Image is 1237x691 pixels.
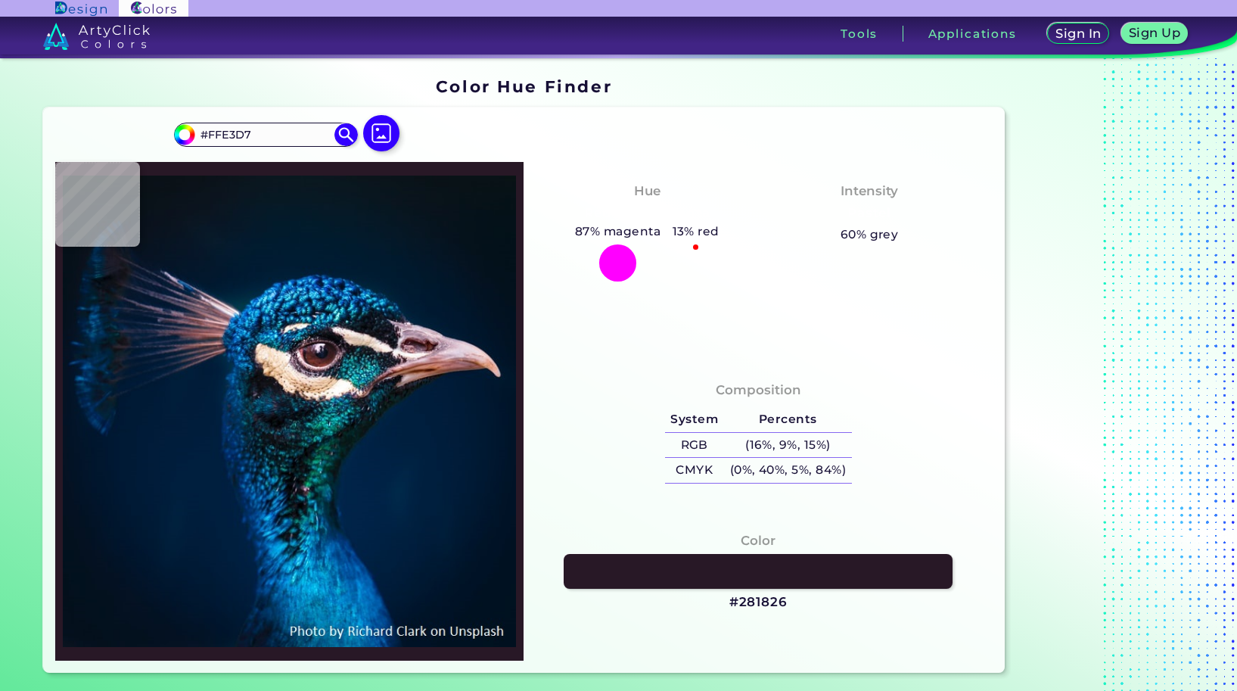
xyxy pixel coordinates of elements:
h3: #281826 [729,593,788,612]
img: img_pavlin.jpg [63,170,516,653]
h5: 60% grey [841,225,899,244]
h5: (16%, 9%, 15%) [724,433,852,458]
img: logo_artyclick_colors_white.svg [43,23,150,50]
h3: Pastel [841,204,898,223]
h5: Sign In [1056,28,1100,40]
h4: Hue [634,180,660,202]
h3: Applications [928,28,1017,39]
h5: System [665,407,724,432]
h3: Tools [841,28,878,39]
h5: 87% magenta [569,222,667,241]
a: Sign Up [1123,23,1186,44]
img: icon search [334,123,357,146]
h5: (0%, 40%, 5%, 84%) [724,458,852,483]
input: type color.. [195,124,336,145]
h4: Color [741,530,775,552]
h5: 13% red [667,222,726,241]
img: icon picture [363,115,399,151]
h5: RGB [665,433,724,458]
h5: Sign Up [1130,27,1180,39]
h4: Intensity [841,180,898,202]
h4: Composition [716,379,801,401]
a: Sign In [1049,23,1108,44]
h1: Color Hue Finder [436,75,612,98]
h3: Reddish Magenta [578,204,716,223]
h5: Percents [724,407,852,432]
h5: CMYK [665,458,724,483]
img: ArtyClick Design logo [55,2,106,16]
